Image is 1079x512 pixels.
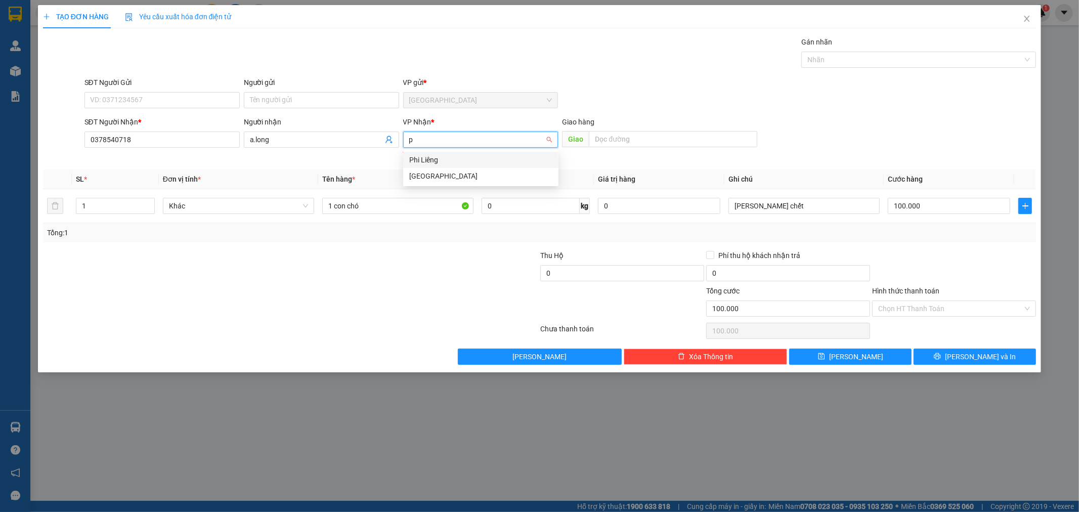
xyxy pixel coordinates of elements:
input: Ghi Chú [728,198,880,214]
div: [GEOGRAPHIC_DATA] [409,170,552,182]
span: delete [678,353,685,361]
div: Chưa thanh toán [540,323,706,341]
div: Người nhận [244,116,399,127]
li: VP [GEOGRAPHIC_DATA] [5,71,70,105]
span: save [818,353,825,361]
label: Gán nhãn [801,38,832,46]
span: Khác [169,198,308,214]
label: Hình thức thanh toán [872,287,939,295]
div: Phi Liêng [409,154,552,165]
div: Văn phòng không hợp lệ [403,149,558,160]
input: 0 [598,198,720,214]
span: kg [580,198,590,214]
div: Phi Liêng [403,152,558,168]
div: VP gửi [403,77,558,88]
span: Phí thu hộ khách nhận trả [714,250,804,261]
span: [PERSON_NAME] và In [945,351,1016,362]
button: delete [47,198,63,214]
span: Tên hàng [322,175,355,183]
span: printer [934,353,941,361]
span: user-add [385,136,393,144]
span: VP Nhận [403,118,431,126]
button: [PERSON_NAME] [458,349,622,365]
input: VD: Bàn, Ghế [322,198,473,214]
span: Đơn vị tính [163,175,201,183]
span: Giá trị hàng [598,175,635,183]
span: Xóa Thông tin [689,351,733,362]
button: deleteXóa Thông tin [624,349,788,365]
img: icon [125,13,133,21]
div: Phú Sơn [403,168,558,184]
span: [PERSON_NAME] [829,351,883,362]
span: plus [1019,202,1031,210]
li: VP Krông Nô [70,71,135,82]
div: Tổng: 1 [47,227,416,238]
span: Yêu cầu xuất hóa đơn điện tử [125,13,232,21]
span: TẠO ĐƠN HÀNG [43,13,109,21]
button: Close [1013,5,1041,33]
button: plus [1018,198,1032,214]
div: SĐT Người Nhận [84,116,240,127]
span: Cước hàng [888,175,923,183]
span: close [1023,15,1031,23]
div: SĐT Người Gửi [84,77,240,88]
span: [PERSON_NAME] [512,351,567,362]
span: SL [76,175,84,183]
span: Giao [562,131,589,147]
span: plus [43,13,50,20]
th: Ghi chú [724,169,884,189]
span: Giao hàng [562,118,594,126]
span: Sài Gòn [409,93,552,108]
input: Dọc đường [589,131,757,147]
button: printer[PERSON_NAME] và In [914,349,1036,365]
li: [PERSON_NAME] ([GEOGRAPHIC_DATA]) [5,5,147,60]
span: Tổng cước [706,287,740,295]
button: save[PERSON_NAME] [789,349,912,365]
span: Thu Hộ [540,251,564,260]
div: Người gửi [244,77,399,88]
